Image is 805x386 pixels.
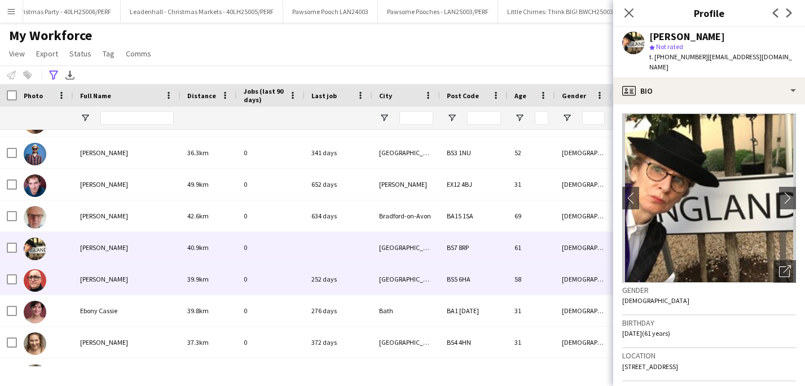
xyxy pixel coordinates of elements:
[311,91,337,100] span: Last job
[622,329,670,337] span: [DATE] (61 years)
[582,111,605,125] input: Gender Filter Input
[555,264,612,295] div: [DEMOGRAPHIC_DATA]
[622,350,796,361] h3: Location
[47,68,60,82] app-action-btn: Advanced filters
[622,362,678,371] span: [STREET_ADDRESS]
[305,169,372,200] div: 652 days
[612,169,724,200] div: 5'7" / 170.2 cm
[187,338,209,346] span: 37.3km
[24,143,46,165] img: Dickie Nutter
[80,338,128,346] span: [PERSON_NAME]
[440,169,508,200] div: EX12 4BJ
[622,285,796,295] h3: Gender
[440,137,508,168] div: BS3 1NU
[440,295,508,326] div: BA1 [DATE]
[508,137,555,168] div: 52
[372,137,440,168] div: [GEOGRAPHIC_DATA]
[80,243,128,252] span: [PERSON_NAME]
[237,232,305,263] div: 0
[237,327,305,358] div: 0
[372,295,440,326] div: Bath
[508,200,555,231] div: 69
[372,232,440,263] div: [GEOGRAPHIC_DATA]
[80,275,128,283] span: [PERSON_NAME]
[440,232,508,263] div: BS7 8RP
[562,113,572,123] button: Open Filter Menu
[508,232,555,263] div: 61
[649,52,792,71] span: | [EMAIL_ADDRESS][DOMAIN_NAME]
[656,42,683,51] span: Not rated
[244,87,284,104] span: Jobs (last 90 days)
[24,332,46,355] img: Eleanor Pead
[555,200,612,231] div: [DEMOGRAPHIC_DATA]
[555,232,612,263] div: [DEMOGRAPHIC_DATA]
[622,296,689,305] span: [DEMOGRAPHIC_DATA]
[121,46,156,61] a: Comms
[508,295,555,326] div: 31
[80,306,117,315] span: Ebony Cassie
[237,137,305,168] div: 0
[24,91,43,100] span: Photo
[80,212,128,220] span: [PERSON_NAME]
[80,113,90,123] button: Open Filter Menu
[65,46,96,61] a: Status
[100,111,174,125] input: Full Name Filter Input
[187,212,209,220] span: 42.6km
[237,169,305,200] div: 0
[187,306,209,315] span: 39.8km
[612,327,724,358] div: 5'5" / 165.1 cm
[613,77,805,104] div: Bio
[372,264,440,295] div: [GEOGRAPHIC_DATA]
[187,180,209,188] span: 49.9km
[24,174,46,197] img: Donald Craigie
[24,301,46,323] img: Ebony Cassie
[440,327,508,358] div: BS4 4HN
[283,1,378,23] button: Pawsome Pooch LAN24003
[440,200,508,231] div: BA15 1SA
[498,1,639,23] button: Little Chimes: Think BIG! BWCH25003/PERF
[379,91,392,100] span: City
[69,49,91,59] span: Status
[612,295,724,326] div: 5'3" / 160 cm
[649,52,708,61] span: t. [PHONE_NUMBER]
[80,91,111,100] span: Full Name
[773,260,796,283] div: Open photos pop-in
[514,113,525,123] button: Open Filter Menu
[9,27,92,44] span: My Workforce
[379,113,389,123] button: Open Filter Menu
[237,295,305,326] div: 0
[440,264,508,295] div: BS5 6HA
[372,327,440,358] div: [GEOGRAPHIC_DATA]
[9,49,25,59] span: View
[562,91,586,100] span: Gender
[24,206,46,229] img: Duncan Bonner
[80,148,128,157] span: [PERSON_NAME]
[649,32,725,42] div: [PERSON_NAME]
[555,137,612,168] div: [DEMOGRAPHIC_DATA]
[555,327,612,358] div: [DEMOGRAPHIC_DATA]
[555,169,612,200] div: [DEMOGRAPHIC_DATA]
[514,91,526,100] span: Age
[187,148,209,157] span: 36.3km
[535,111,548,125] input: Age Filter Input
[372,200,440,231] div: Bradford-on-Avon
[121,1,283,23] button: Leadenhall - Christmas Markets - 40LH25005/PERF
[24,269,46,292] img: Eamonn Fleming
[187,91,216,100] span: Distance
[305,264,372,295] div: 252 days
[103,49,115,59] span: Tag
[612,200,724,231] div: 6'0" / 182.9 cm
[305,200,372,231] div: 634 days
[187,275,209,283] span: 39.9km
[612,232,724,263] div: 5'8" / 172.7 cm
[237,264,305,295] div: 0
[612,264,724,295] div: 5'11" / 180.3 cm
[63,68,77,82] app-action-btn: Export XLSX
[399,111,433,125] input: City Filter Input
[305,295,372,326] div: 276 days
[24,238,46,260] img: Dyanne White
[447,91,479,100] span: Post Code
[305,327,372,358] div: 372 days
[622,113,796,283] img: Crew avatar or photo
[508,169,555,200] div: 31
